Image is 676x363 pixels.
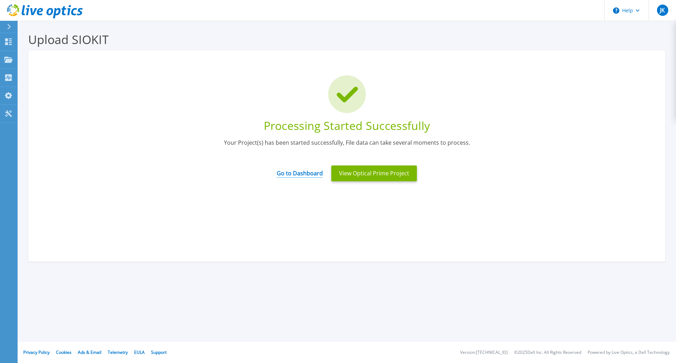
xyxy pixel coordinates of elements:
[28,31,665,48] h3: Upload SIOKIT
[39,118,655,133] div: Processing Started Successfully
[331,165,417,181] button: View Optical Prime Project
[108,349,128,355] a: Telemetry
[514,350,581,355] li: © 2025 Dell Inc. All Rights Reserved
[588,350,670,355] li: Powered by Live Optics, a Dell Technology
[660,7,665,13] span: JK
[56,349,71,355] a: Cookies
[134,349,145,355] a: EULA
[78,349,101,355] a: Ads & Email
[277,164,323,178] a: Go to Dashboard
[39,139,655,156] div: Your Project(s) has been started successfully, File data can take several moments to process.
[151,349,167,355] a: Support
[460,350,508,355] li: Version: [TECHNICAL_ID]
[23,349,50,355] a: Privacy Policy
